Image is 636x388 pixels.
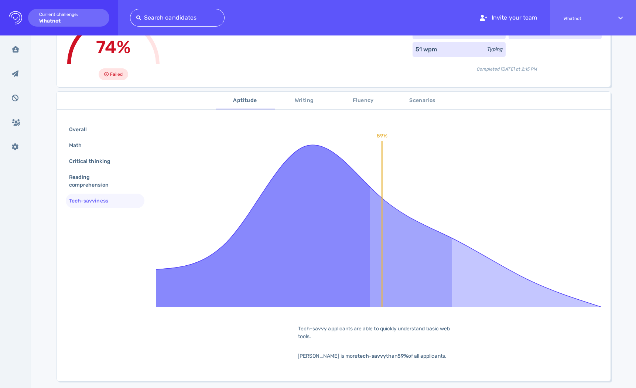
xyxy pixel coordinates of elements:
div: Critical thinking [68,156,119,167]
span: Whatnot [564,16,605,21]
span: [PERSON_NAME] is more than of all applicants. [298,353,447,359]
span: 74% [96,37,130,58]
span: Scenarios [397,96,448,105]
sub: 20 [421,31,427,36]
div: Tech-savvy applicants are able to quickly understand basic web tools. [287,325,471,340]
span: Fluency [338,96,389,105]
div: Math [68,140,90,151]
div: Typing [487,45,503,53]
div: Overall [68,124,96,135]
b: 59% [397,353,408,359]
span: Aptitude [220,96,270,105]
span: Failed [110,70,123,79]
text: 59% [377,133,387,139]
div: Tech-savviness [68,195,117,206]
b: tech-savvy [358,353,386,359]
span: Writing [279,96,329,105]
div: 51 wpm [416,45,437,54]
div: Completed [DATE] at 2:15 PM [413,60,602,72]
div: Reading comprehension [68,172,137,190]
